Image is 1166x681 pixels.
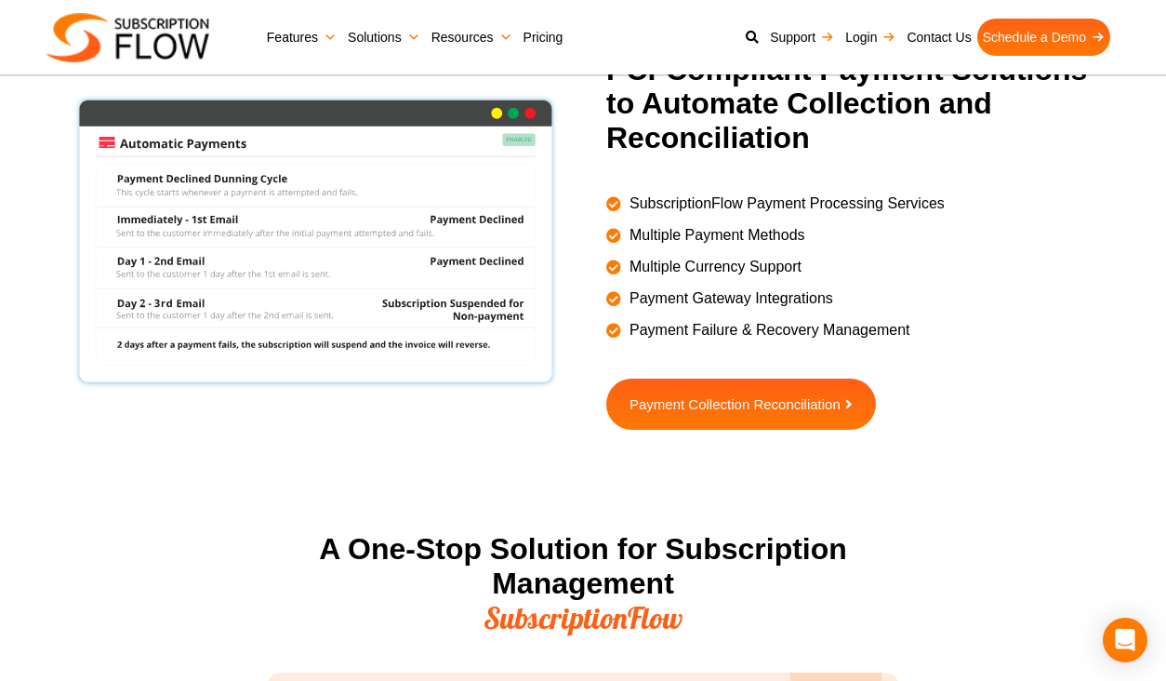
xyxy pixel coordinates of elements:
[840,19,901,56] a: Login
[625,256,802,278] span: Multiple Currency Support
[426,19,518,56] a: Resources
[625,193,945,215] span: SubscriptionFlow Payment Processing Services
[625,287,833,310] span: Payment Gateway Integrations
[629,397,841,411] span: Payment Collection Reconciliation
[606,53,1094,155] h2: PCI-Compliant Payment Solutions to Automate Collection and Reconciliation
[1103,618,1147,662] div: Open Intercom Messenger
[625,319,909,341] span: Payment Failure & Recovery Management
[606,379,876,430] a: Payment Collection Reconciliation
[342,19,426,56] a: Solutions
[267,532,899,635] h2: A One-Stop Solution for Subscription Management
[46,13,209,62] img: Subscriptionflow
[261,19,342,56] a: Features
[977,19,1110,56] a: Schedule a Demo
[764,19,840,56] a: Support
[518,19,569,56] a: Pricing
[901,19,976,56] a: Contact Us
[484,599,682,636] span: SubscriptionFlow
[72,92,560,392] img: PCI-Compliant Payment Solutions to Automate Collection and Reconciliation
[625,224,805,247] span: Multiple Payment Methods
